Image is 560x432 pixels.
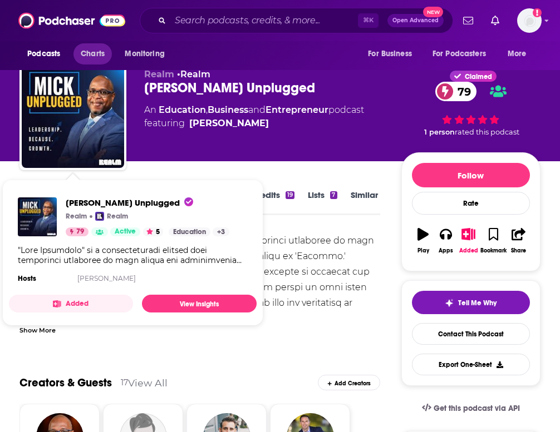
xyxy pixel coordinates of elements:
a: Entrepreneur [266,105,328,115]
a: 79 [66,227,89,236]
button: Added [457,221,480,261]
a: Charts [73,43,111,64]
div: Share [511,247,526,254]
span: Tell Me Why [458,299,497,307]
img: tell me why sparkle [445,299,454,307]
div: Bookmark [480,247,507,254]
span: 1 person [424,128,455,136]
span: and [248,105,266,115]
div: 17 [121,378,128,388]
img: Mick Unplugged [22,66,124,168]
div: 19 [286,191,294,199]
span: Active [115,226,136,237]
button: Apps [435,221,458,261]
p: Realm [107,212,128,221]
span: 79 [446,82,477,101]
span: , [206,105,208,115]
img: Mick Unplugged [18,197,57,236]
span: Charts [81,46,105,62]
button: open menu [360,43,426,64]
button: Play [412,221,435,261]
a: RealmRealm [95,212,128,221]
a: Get this podcast via API [413,395,529,422]
button: Follow [412,163,530,187]
a: View All [128,377,168,389]
span: For Business [368,46,412,62]
div: Play [417,247,429,254]
span: Get this podcast via API [434,404,520,413]
div: Search podcasts, credits, & more... [140,8,453,33]
a: Mick Unplugged [66,197,229,208]
img: Realm [95,212,104,221]
button: Show profile menu [517,8,542,33]
a: Active [110,227,140,236]
div: Added [459,247,478,254]
button: open menu [19,43,75,64]
a: Show notifications dropdown [487,11,504,30]
a: Realm [180,69,210,80]
span: ⌘ K [358,13,379,28]
span: For Podcasters [433,46,486,62]
span: Monitoring [125,46,164,62]
a: Business [208,105,248,115]
button: Share [507,221,530,261]
button: Open AdvancedNew [387,14,444,27]
p: Realm [66,212,87,221]
span: 79 [76,226,84,237]
input: Search podcasts, credits, & more... [170,12,358,29]
a: Contact This Podcast [412,323,530,345]
div: Rate [412,192,530,215]
a: Creators & Guests [19,376,112,390]
button: Export One-Sheet [412,354,530,375]
span: • [177,69,210,80]
a: View Insights [142,295,257,312]
img: Podchaser - Follow, Share and Rate Podcasts [18,10,125,31]
div: Add Creators [318,375,380,390]
span: Realm [144,69,174,80]
span: [PERSON_NAME] Unplugged [66,197,193,208]
div: "Lore Ipsumdolo" si a consecteturadi elitsed doei temporinci utlaboree do magn aliqua eni adminim... [18,245,248,265]
div: 7 [330,191,337,199]
span: New [423,7,443,17]
span: Podcasts [27,46,60,62]
a: Education [159,105,206,115]
button: open menu [500,43,541,64]
span: featuring [144,117,364,130]
button: Added [9,295,133,312]
img: User Profile [517,8,542,33]
svg: Add a profile image [533,8,542,17]
a: Credits19 [251,190,294,215]
a: Lists7 [308,190,337,215]
div: An podcast [144,103,364,130]
span: Open Advanced [392,18,439,23]
a: [PERSON_NAME] [77,274,136,282]
a: Show notifications dropdown [459,11,478,30]
div: Apps [439,247,453,254]
button: tell me why sparkleTell Me Why [412,291,530,314]
button: open menu [117,43,179,64]
a: Similar [351,190,378,215]
button: open menu [425,43,502,64]
h4: Hosts [18,274,36,283]
a: Mick Hunt [189,117,269,130]
a: 79 [435,82,477,101]
a: Education [169,227,210,236]
span: rated this podcast [455,128,519,136]
div: Claimed79 1 personrated this podcast [401,69,541,138]
span: Claimed [465,74,492,80]
span: Logged in as antoine.jordan [517,8,542,33]
button: 5 [143,227,163,236]
a: +3 [213,227,229,236]
button: Bookmark [480,221,507,261]
span: More [508,46,527,62]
